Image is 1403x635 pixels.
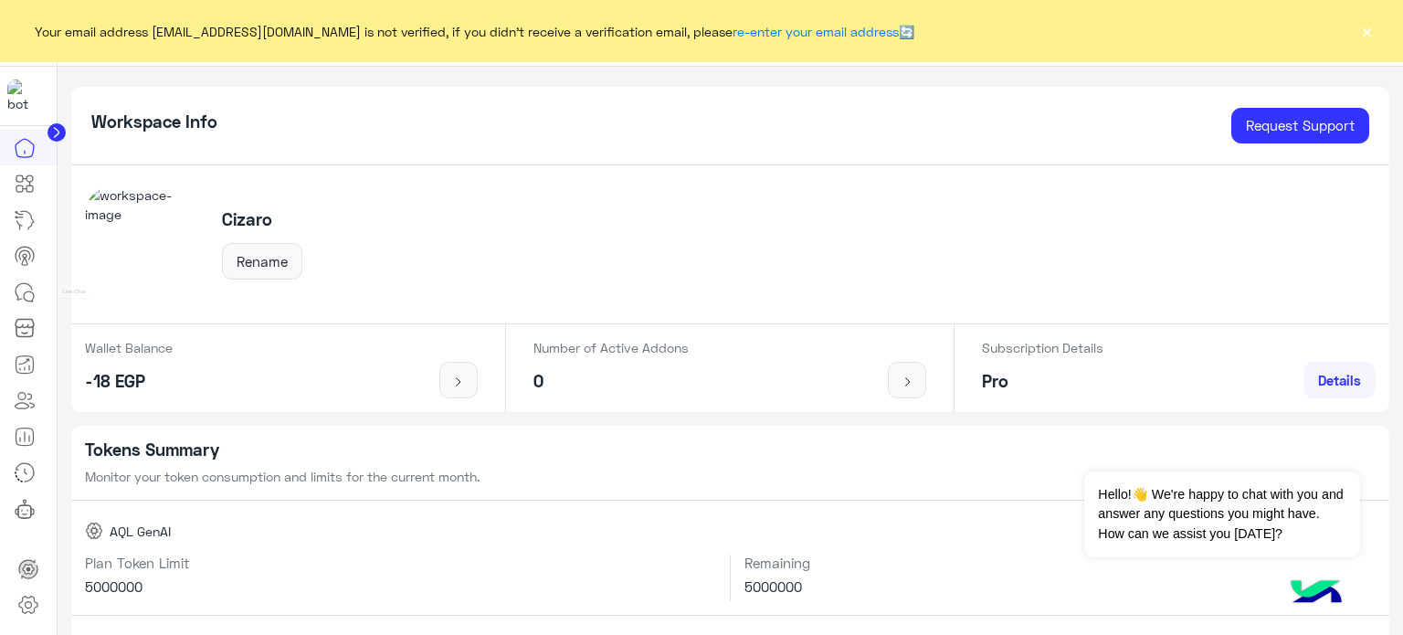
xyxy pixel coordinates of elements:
h5: Tokens Summary [85,439,1377,460]
button: × [1357,22,1376,40]
span: Your email address [EMAIL_ADDRESS][DOMAIN_NAME] is not verified, if you didn't receive a verifica... [35,22,914,41]
a: Request Support [1231,108,1369,144]
span: Details [1318,372,1361,388]
h6: Plan Token Limit [85,555,717,571]
img: 919860931428189 [7,79,40,112]
h6: Remaining [744,555,1376,571]
h6: 5000000 [744,578,1376,595]
img: hulul-logo.png [1284,562,1348,626]
img: icon [896,375,919,389]
p: Subscription Details [982,338,1103,357]
a: re-enter your email address [733,24,899,39]
h5: 0 [533,371,689,392]
h5: -18 EGP [85,371,173,392]
h5: Pro [982,371,1103,392]
p: Number of Active Addons [533,338,689,357]
h6: 5000000 [85,578,717,595]
img: AQL GenAI [85,522,103,540]
p: Wallet Balance [85,338,173,357]
p: Monitor your token consumption and limits for the current month. [85,467,1377,486]
span: Hello!👋 We're happy to chat with you and answer any questions you might have. How can we assist y... [1084,471,1359,557]
span: AQL GenAI [110,522,171,541]
h5: Cizaro [222,209,302,230]
img: workspace-image [85,185,202,302]
a: Details [1303,362,1376,398]
img: icon [448,375,470,389]
h5: Workspace Info [91,111,217,132]
button: Rename [222,243,302,280]
div: Live Chat [57,277,136,306]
